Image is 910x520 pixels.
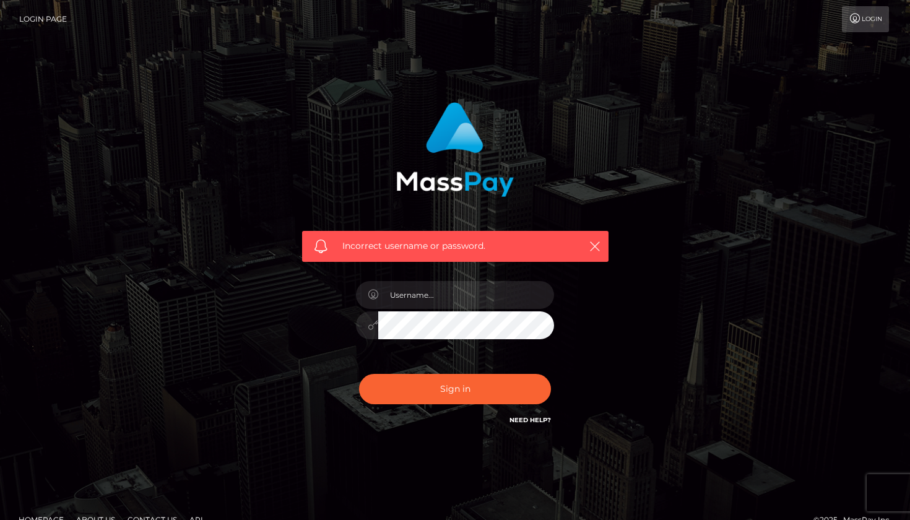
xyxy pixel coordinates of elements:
a: Login [842,6,889,32]
button: Sign in [359,374,551,404]
img: MassPay Login [396,102,514,197]
input: Username... [378,281,554,309]
a: Need Help? [509,416,551,424]
span: Incorrect username or password. [342,240,568,253]
a: Login Page [19,6,67,32]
